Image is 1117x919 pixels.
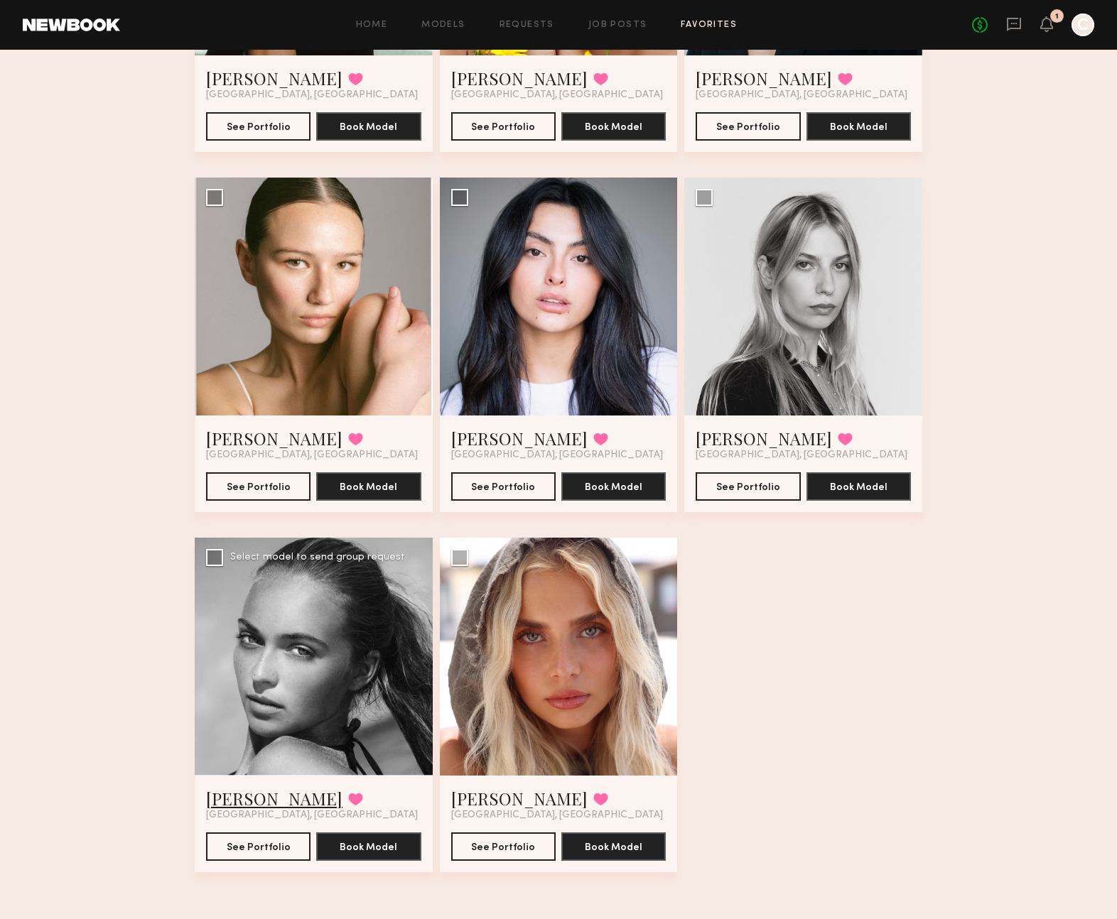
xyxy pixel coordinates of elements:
[316,832,421,861] button: Book Model
[561,480,666,492] a: Book Model
[316,472,421,501] button: Book Model
[500,21,554,30] a: Requests
[316,112,421,141] button: Book Model
[316,480,421,492] a: Book Model
[206,450,418,461] span: [GEOGRAPHIC_DATA], [GEOGRAPHIC_DATA]
[451,450,663,461] span: [GEOGRAPHIC_DATA], [GEOGRAPHIC_DATA]
[806,112,911,141] button: Book Model
[561,112,666,141] button: Book Model
[356,21,388,30] a: Home
[206,787,342,810] a: [PERSON_NAME]
[206,89,418,101] span: [GEOGRAPHIC_DATA], [GEOGRAPHIC_DATA]
[681,21,737,30] a: Favorites
[451,112,556,141] button: See Portfolio
[561,832,666,861] button: Book Model
[806,120,911,132] a: Book Model
[696,112,800,141] button: See Portfolio
[451,787,588,810] a: [PERSON_NAME]
[451,67,588,89] a: [PERSON_NAME]
[588,21,647,30] a: Job Posts
[696,89,907,101] span: [GEOGRAPHIC_DATA], [GEOGRAPHIC_DATA]
[206,67,342,89] a: [PERSON_NAME]
[206,112,311,141] button: See Portfolio
[206,472,311,501] button: See Portfolio
[1055,13,1059,21] div: 1
[806,472,911,501] button: Book Model
[451,832,556,861] button: See Portfolio
[316,120,421,132] a: Book Model
[230,553,405,562] div: Select model to send group request
[451,472,556,501] button: See Portfolio
[451,89,663,101] span: [GEOGRAPHIC_DATA], [GEOGRAPHIC_DATA]
[806,480,911,492] a: Book Model
[206,832,311,861] button: See Portfolio
[421,21,465,30] a: Models
[451,810,663,821] span: [GEOGRAPHIC_DATA], [GEOGRAPHIC_DATA]
[561,840,666,852] a: Book Model
[451,427,588,450] a: [PERSON_NAME]
[206,427,342,450] a: [PERSON_NAME]
[316,840,421,852] a: Book Model
[206,810,418,821] span: [GEOGRAPHIC_DATA], [GEOGRAPHIC_DATA]
[561,120,666,132] a: Book Model
[696,450,907,461] span: [GEOGRAPHIC_DATA], [GEOGRAPHIC_DATA]
[696,472,800,501] button: See Portfolio
[696,427,832,450] a: [PERSON_NAME]
[1072,13,1094,36] a: C
[696,67,832,89] a: [PERSON_NAME]
[561,472,666,501] button: Book Model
